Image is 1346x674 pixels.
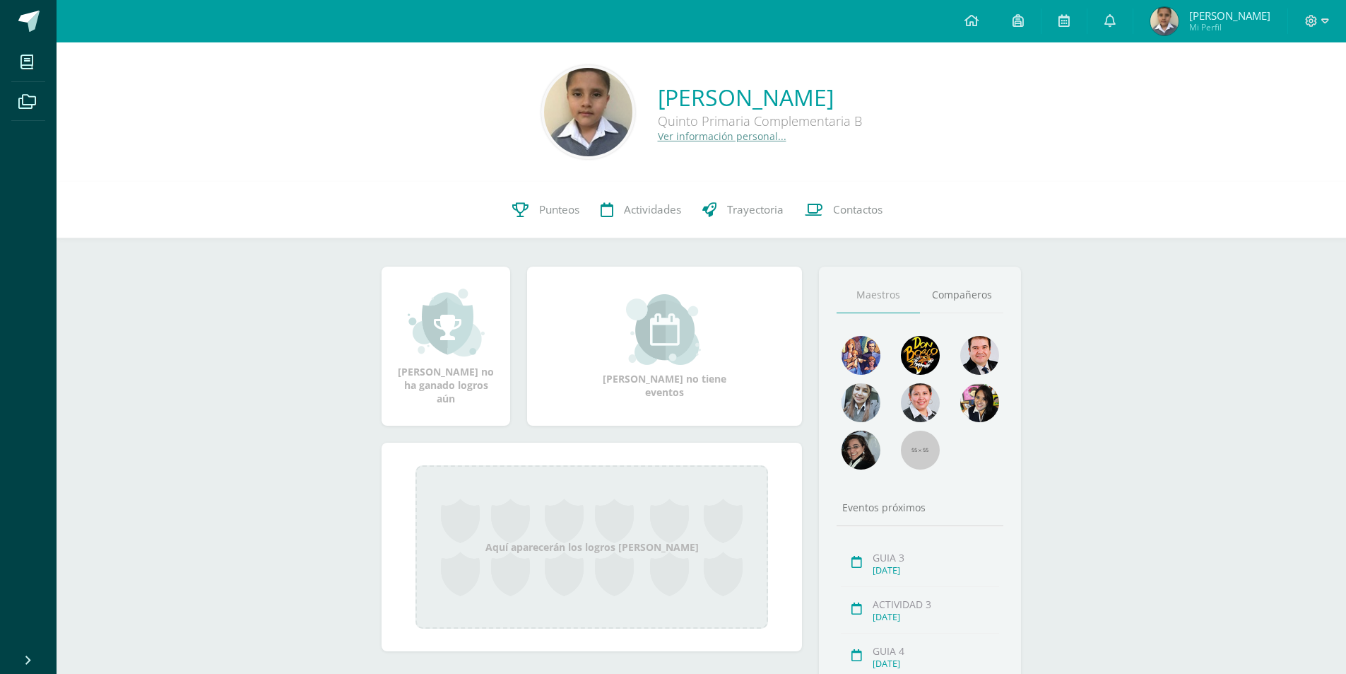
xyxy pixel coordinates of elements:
[415,465,768,629] div: Aquí aparecerán los logros [PERSON_NAME]
[873,598,999,611] div: ACTIVIDAD 3
[626,294,703,365] img: event_small.png
[539,202,579,217] span: Punteos
[960,383,999,422] img: ddcb7e3f3dd5693f9a3e043a79a89297.png
[396,287,496,405] div: [PERSON_NAME] no ha ganado logros aún
[1189,8,1270,23] span: [PERSON_NAME]
[1150,7,1179,35] img: 193c62e8dc14977076698c9988c57c15.png
[833,202,882,217] span: Contactos
[544,68,632,156] img: dccca27206bffc474f112099abff112d.png
[842,431,880,470] img: 6377130e5e35d8d0020f001f75faf696.png
[901,431,940,470] img: 55x55
[873,551,999,564] div: GUIA 3
[873,658,999,670] div: [DATE]
[624,202,681,217] span: Actividades
[873,611,999,623] div: [DATE]
[920,277,1003,313] a: Compañeros
[837,501,1003,514] div: Eventos próximos
[502,182,590,238] a: Punteos
[901,383,940,422] img: c65c656f8248e3f14a5cc5f1a20cb62a.png
[873,564,999,576] div: [DATE]
[873,644,999,658] div: GUIA 4
[1189,21,1270,33] span: Mi Perfil
[408,287,485,358] img: achievement_small.png
[842,383,880,422] img: 45bd7986b8947ad7e5894cbc9b781108.png
[727,202,784,217] span: Trayectoria
[658,129,786,143] a: Ver información personal...
[594,294,736,399] div: [PERSON_NAME] no tiene eventos
[590,182,692,238] a: Actividades
[842,336,880,375] img: 88256b496371d55dc06d1c3f8a5004f4.png
[837,277,920,313] a: Maestros
[658,82,862,112] a: [PERSON_NAME]
[658,112,862,129] div: Quinto Primaria Complementaria B
[794,182,893,238] a: Contactos
[692,182,794,238] a: Trayectoria
[960,336,999,375] img: 79570d67cb4e5015f1d97fde0ec62c05.png
[901,336,940,375] img: 29fc2a48271e3f3676cb2cb292ff2552.png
